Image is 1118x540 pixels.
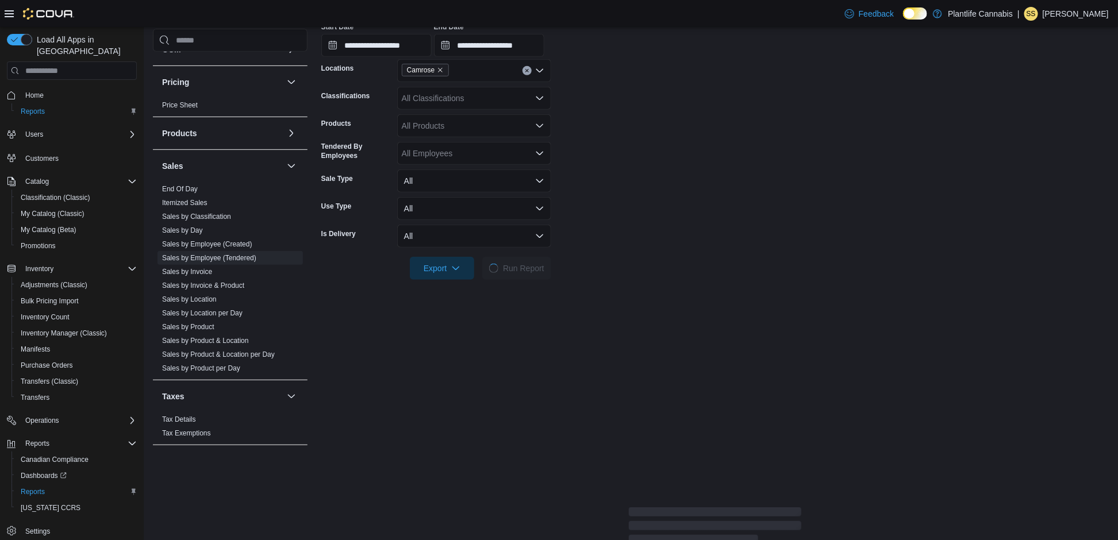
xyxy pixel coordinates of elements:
[162,226,203,235] span: Sales by Day
[410,257,474,280] button: Export
[11,341,141,357] button: Manifests
[16,469,71,483] a: Dashboards
[21,225,76,234] span: My Catalog (Beta)
[21,175,53,188] button: Catalog
[434,22,464,32] label: End Date
[162,160,282,172] button: Sales
[162,184,198,194] span: End Of Day
[21,296,79,306] span: Bulk Pricing Import
[21,455,89,464] span: Canadian Compliance
[16,501,137,515] span: Washington CCRS
[16,358,137,372] span: Purchase Orders
[11,222,141,238] button: My Catalog (Beta)
[162,350,275,359] span: Sales by Product & Location per Day
[2,523,141,539] button: Settings
[16,223,81,237] a: My Catalog (Beta)
[153,98,308,117] div: Pricing
[482,257,551,280] button: LoadingRun Report
[162,309,243,317] a: Sales by Location per Day
[16,469,137,483] span: Dashboards
[16,105,137,118] span: Reports
[21,280,87,290] span: Adjustments (Classic)
[16,191,95,205] a: Classification (Classic)
[16,485,49,499] a: Reports
[21,88,48,102] a: Home
[11,206,141,222] button: My Catalog (Classic)
[16,207,89,221] a: My Catalog (Classic)
[21,152,63,165] a: Customers
[25,416,59,425] span: Operations
[153,412,308,445] div: Taxes
[2,261,141,277] button: Inventory
[21,241,56,250] span: Promotions
[162,308,243,318] span: Sales by Location per Day
[162,76,282,88] button: Pricing
[162,212,231,221] span: Sales by Classification
[16,310,74,324] a: Inventory Count
[32,34,137,57] span: Load All Apps in [GEOGRAPHIC_DATA]
[321,22,354,32] label: Start Date
[21,329,107,338] span: Inventory Manager (Classic)
[16,326,137,340] span: Inventory Manager (Classic)
[21,524,55,538] a: Settings
[162,128,197,139] h3: Products
[285,389,298,403] button: Taxes
[162,364,240,372] a: Sales by Product per Day
[1017,7,1020,21] p: |
[1027,7,1036,21] span: SS
[285,159,298,173] button: Sales
[16,342,137,356] span: Manifests
[16,191,137,205] span: Classification (Classic)
[21,487,45,496] span: Reports
[21,193,90,202] span: Classification (Classic)
[321,229,356,238] label: Is Delivery
[162,76,189,88] h3: Pricing
[162,267,212,276] span: Sales by Invoice
[321,64,354,73] label: Locations
[321,202,351,211] label: Use Type
[2,412,141,429] button: Operations
[11,190,141,206] button: Classification (Classic)
[16,485,137,499] span: Reports
[21,393,49,402] span: Transfers
[522,66,532,75] button: Clear input
[23,8,74,20] img: Cova
[321,142,393,160] label: Tendered By Employees
[321,91,370,101] label: Classifications
[21,414,64,427] button: Operations
[321,34,432,57] input: Press the down key to open a popover containing a calendar.
[21,262,137,276] span: Inventory
[2,435,141,452] button: Reports
[16,278,137,292] span: Adjustments (Classic)
[162,268,212,276] a: Sales by Invoice
[2,87,141,103] button: Home
[162,281,244,290] a: Sales by Invoice & Product
[162,226,203,234] a: Sales by Day
[11,373,141,389] button: Transfers (Classic)
[417,257,467,280] span: Export
[21,503,80,512] span: [US_STATE] CCRS
[162,429,211,437] a: Tax Exemptions
[16,501,85,515] a: [US_STATE] CCRS
[16,239,60,253] a: Promotions
[16,294,137,308] span: Bulk Pricing Import
[840,2,898,25] a: Feedback
[162,101,198,110] span: Price Sheet
[487,262,500,275] span: Loading
[2,173,141,190] button: Catalog
[25,91,44,100] span: Home
[162,295,217,304] span: Sales by Location
[162,281,244,290] span: Sales by Invoice & Product
[162,240,252,248] a: Sales by Employee (Created)
[162,160,183,172] h3: Sales
[16,207,137,221] span: My Catalog (Classic)
[11,309,141,325] button: Inventory Count
[16,239,137,253] span: Promotions
[162,295,217,303] a: Sales by Location
[162,323,214,331] a: Sales by Product
[434,34,544,57] input: Press the down key to open a popover containing a calendar.
[21,361,73,370] span: Purchase Orders
[16,342,55,356] a: Manifests
[11,484,141,500] button: Reports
